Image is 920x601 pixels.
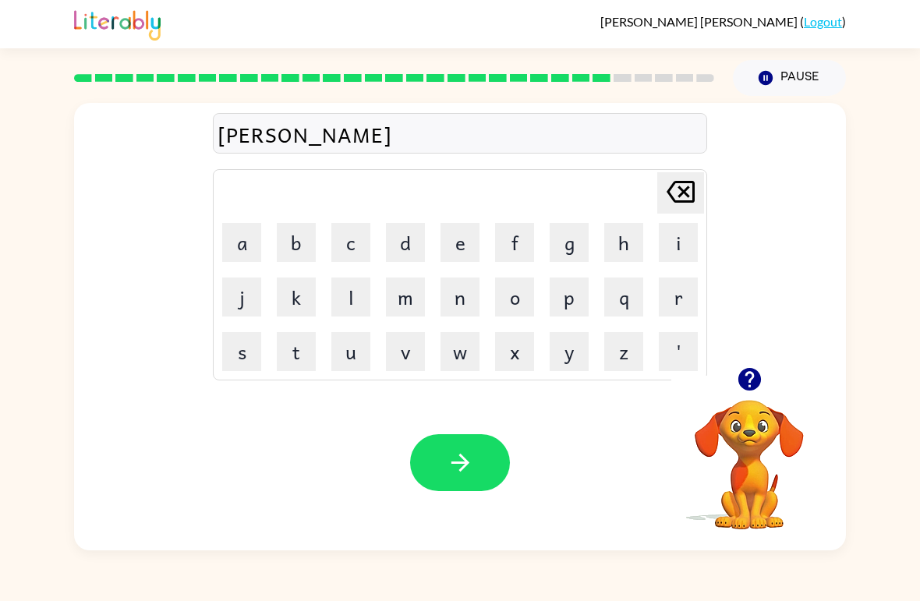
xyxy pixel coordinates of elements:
button: j [222,278,261,316]
button: o [495,278,534,316]
button: r [659,278,698,316]
button: Pause [733,60,846,96]
button: y [550,332,589,371]
button: k [277,278,316,316]
button: b [277,223,316,262]
button: f [495,223,534,262]
div: [PERSON_NAME] [218,118,702,150]
button: t [277,332,316,371]
button: s [222,332,261,371]
button: c [331,223,370,262]
button: m [386,278,425,316]
img: Literably [74,6,161,41]
button: w [441,332,479,371]
a: Logout [804,14,842,29]
button: i [659,223,698,262]
button: h [604,223,643,262]
button: z [604,332,643,371]
button: l [331,278,370,316]
button: p [550,278,589,316]
div: ( ) [600,14,846,29]
span: [PERSON_NAME] [PERSON_NAME] [600,14,800,29]
button: u [331,332,370,371]
button: a [222,223,261,262]
video: Your browser must support playing .mp4 files to use Literably. Please try using another browser. [671,376,827,532]
button: d [386,223,425,262]
button: n [441,278,479,316]
button: q [604,278,643,316]
button: x [495,332,534,371]
button: ' [659,332,698,371]
button: g [550,223,589,262]
button: v [386,332,425,371]
button: e [441,223,479,262]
